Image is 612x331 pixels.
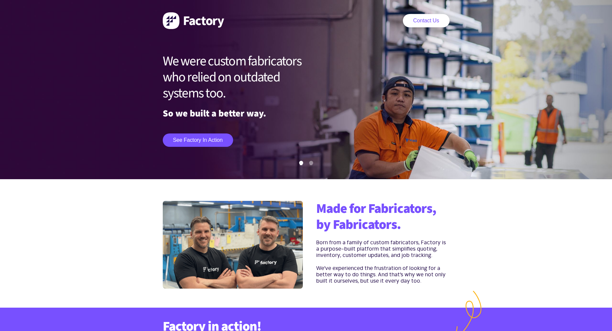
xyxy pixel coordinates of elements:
h1: We were custom fabricators who relied on outdated systems too. [163,53,320,101]
button: 1 of 2 [299,161,303,165]
p: We’ve experienced the frustration of looking for a better way to do things. And that’s why we not... [316,265,450,284]
h2: Made for Fabricators, by Fabricators. [316,201,450,233]
a: See Factory in action [163,133,233,147]
img: Factory [163,12,224,29]
p: Born from a family of custom fabricators, Factory is a purpose-built platform that simplifies quo... [316,240,450,259]
p: So we built a better way. [163,110,320,117]
button: 2 of 2 [309,161,313,165]
a: Contact Us [403,14,450,27]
